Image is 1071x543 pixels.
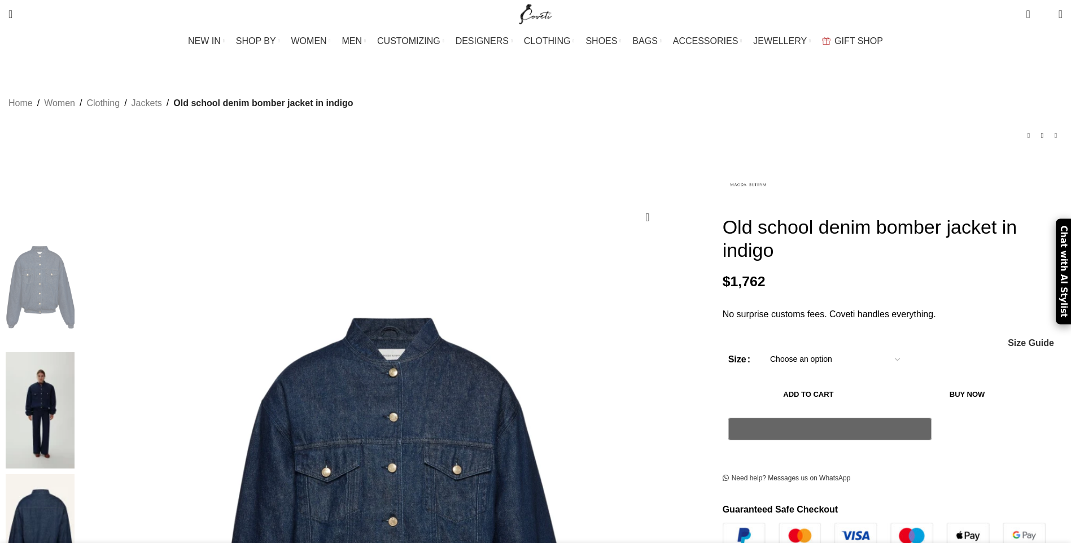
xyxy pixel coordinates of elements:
[291,36,327,46] span: WOMEN
[6,230,75,347] img: Old school denim bomber jacket in indigo
[173,96,353,111] span: Old school denim bomber jacket in indigo
[632,30,661,52] a: BAGS
[456,30,513,52] a: DESIGNERS
[342,30,366,52] a: MEN
[723,274,731,289] span: $
[723,216,1063,262] h1: Old school denim bomber jacket in indigo
[132,96,162,111] a: Jackets
[753,30,811,52] a: JEWELLERY
[236,30,280,52] a: SHOP BY
[517,8,554,18] a: Site logo
[342,36,362,46] span: MEN
[86,96,120,111] a: Clothing
[673,36,738,46] span: ACCESSORIES
[728,383,889,406] button: Add to cart
[456,36,509,46] span: DESIGNERS
[524,30,575,52] a: CLOTHING
[632,36,657,46] span: BAGS
[44,96,75,111] a: Women
[1049,129,1063,142] a: Next product
[1007,339,1054,348] a: Size Guide
[723,159,773,210] img: Magda Butrym
[822,30,883,52] a: GIFT SHOP
[3,30,1068,52] div: Main navigation
[894,383,1040,406] button: Buy now
[1041,11,1050,20] span: 0
[753,36,807,46] span: JEWELLERY
[3,3,18,25] a: Search
[524,36,571,46] span: CLOTHING
[673,30,742,52] a: ACCESSORIES
[822,37,830,45] img: GiftBag
[377,30,444,52] a: CUSTOMIZING
[291,30,331,52] a: WOMEN
[723,274,766,289] bdi: 1,762
[1020,3,1035,25] a: 0
[585,30,621,52] a: SHOES
[723,505,838,514] strong: Guaranteed Safe Checkout
[726,446,934,448] iframe: Secure payment input frame
[236,36,276,46] span: SHOP BY
[8,96,33,111] a: Home
[728,418,932,440] button: Pay with GPay
[723,474,851,483] a: Need help? Messages us on WhatsApp
[1027,6,1035,14] span: 0
[377,36,440,46] span: CUSTOMIZING
[723,307,1063,322] p: No surprise customs fees. Coveti handles everything.
[585,36,617,46] span: SHOES
[1022,129,1035,142] a: Previous product
[834,36,883,46] span: GIFT SHOP
[728,352,750,367] label: Size
[8,96,353,111] nav: Breadcrumb
[6,352,75,469] img: Magda Butrym dress
[188,30,225,52] a: NEW IN
[1039,3,1050,25] div: My Wishlist
[188,36,221,46] span: NEW IN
